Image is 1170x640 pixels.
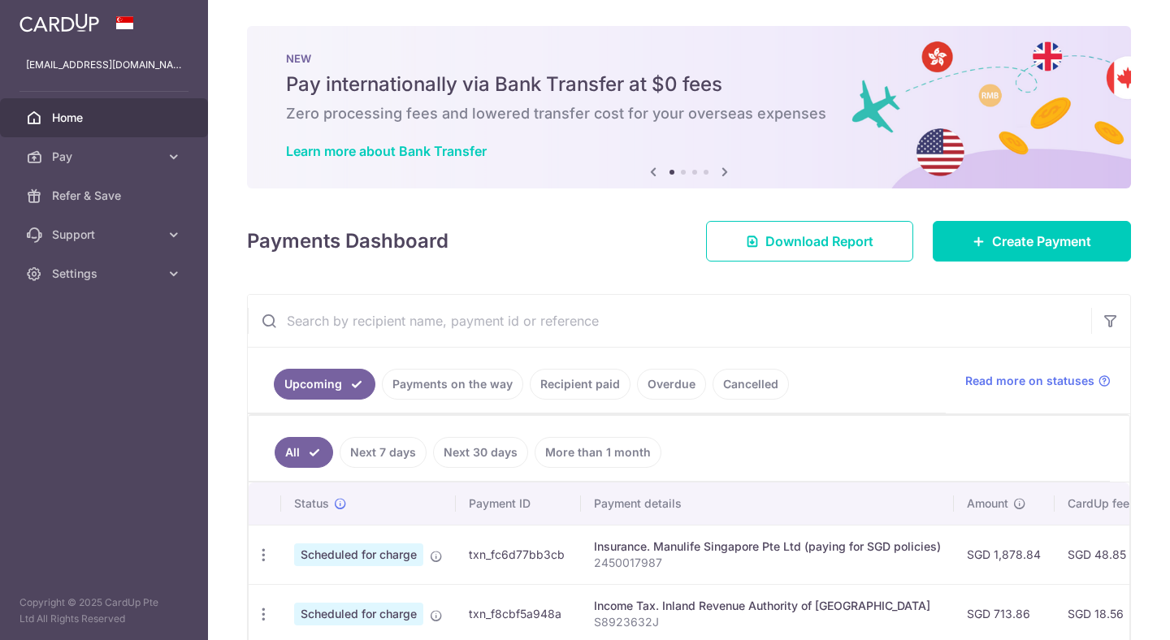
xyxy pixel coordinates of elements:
span: Home [52,110,159,126]
span: Scheduled for charge [294,603,423,625]
th: Payment ID [456,482,581,525]
h6: Zero processing fees and lowered transfer cost for your overseas expenses [286,104,1092,123]
a: All [275,437,333,468]
a: Download Report [706,221,913,262]
a: Recipient paid [530,369,630,400]
span: Create Payment [992,231,1091,251]
a: Read more on statuses [965,373,1111,389]
span: Pay [52,149,159,165]
p: S8923632J [594,614,941,630]
a: Upcoming [274,369,375,400]
td: txn_fc6d77bb3cb [456,525,581,584]
span: Read more on statuses [965,373,1094,389]
p: NEW [286,52,1092,65]
span: Settings [52,266,159,282]
a: Cancelled [713,369,789,400]
td: SGD 1,878.84 [954,525,1055,584]
span: CardUp fee [1068,495,1129,512]
h4: Payments Dashboard [247,227,448,256]
input: Search by recipient name, payment id or reference [248,295,1091,347]
span: Download Report [765,231,873,251]
a: Next 30 days [433,437,528,468]
span: Support [52,227,159,243]
span: Status [294,495,329,512]
span: Refer & Save [52,188,159,204]
span: Scheduled for charge [294,543,423,566]
td: SGD 48.85 [1055,525,1160,584]
p: 2450017987 [594,555,941,571]
h5: Pay internationally via Bank Transfer at $0 fees [286,71,1092,97]
span: Amount [967,495,1008,512]
th: Payment details [581,482,954,525]
a: Overdue [637,369,706,400]
a: More than 1 month [535,437,661,468]
img: CardUp [19,13,99,32]
div: Income Tax. Inland Revenue Authority of [GEOGRAPHIC_DATA] [594,598,941,614]
p: [EMAIL_ADDRESS][DOMAIN_NAME] [26,57,182,73]
a: Create Payment [933,221,1131,262]
a: Payments on the way [382,369,523,400]
a: Learn more about Bank Transfer [286,143,487,159]
div: Insurance. Manulife Singapore Pte Ltd (paying for SGD policies) [594,538,941,555]
img: Bank transfer banner [247,26,1131,188]
a: Next 7 days [340,437,427,468]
